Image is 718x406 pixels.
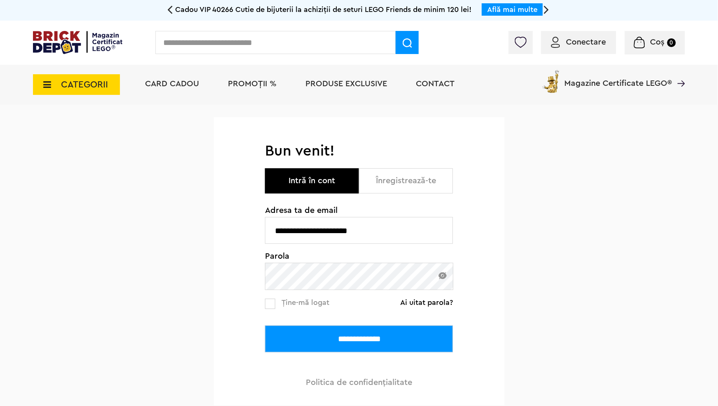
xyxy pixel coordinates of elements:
h1: Bun venit! [265,142,453,160]
span: Conectare [566,38,606,46]
a: Contact [416,80,455,88]
span: CATEGORII [61,80,108,89]
a: PROMOȚII % [228,80,277,88]
span: Cadou VIP 40266 Cutie de bijuterii la achiziții de seturi LEGO Friends de minim 120 lei! [175,6,472,13]
span: Parola [265,252,453,260]
button: Intră în cont [265,168,359,194]
span: Ține-mă logat [282,299,329,306]
span: Magazine Certificate LEGO® [565,68,672,87]
a: Produse exclusive [305,80,387,88]
a: Card Cadou [145,80,199,88]
a: Ai uitat parola? [400,298,453,307]
a: Conectare [551,38,606,46]
span: Coș [650,38,665,46]
span: Adresa ta de email [265,206,453,215]
a: Magazine Certificate LEGO® [672,68,685,77]
button: Înregistrează-te [359,168,453,194]
a: Politica de confidenţialitate [306,378,412,387]
a: Află mai multe [487,6,537,13]
small: 0 [667,38,676,47]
